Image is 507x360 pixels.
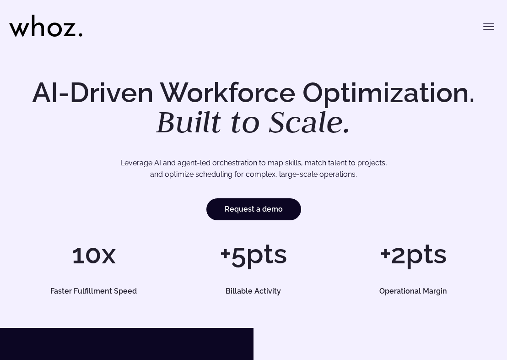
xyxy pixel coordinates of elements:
[345,288,481,295] h5: Operational Margin
[42,157,465,180] p: Leverage AI and agent-led orchestration to map skills, match talent to projects, and optimize sch...
[18,240,169,267] h1: 10x
[206,198,301,220] a: Request a demo
[186,288,321,295] h5: Billable Activity
[19,79,488,137] h1: AI-Driven Workforce Optimization.
[480,17,498,36] button: Toggle menu
[156,101,351,142] em: Built to Scale.
[178,240,329,267] h1: +5pts
[26,288,161,295] h5: Faster Fulfillment Speed
[338,240,489,267] h1: +2pts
